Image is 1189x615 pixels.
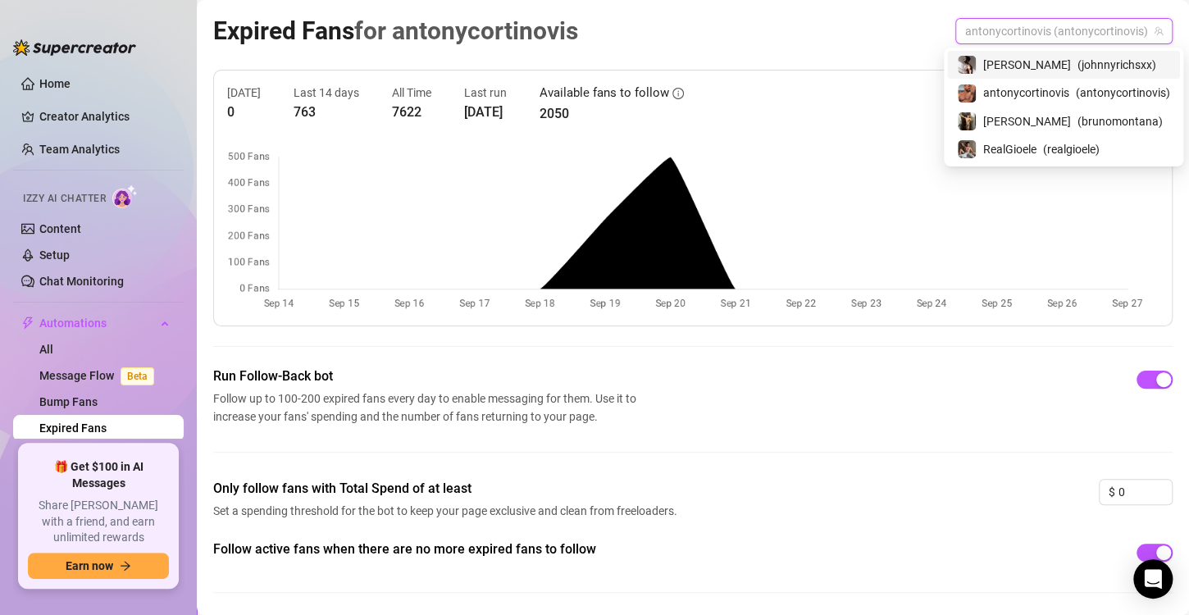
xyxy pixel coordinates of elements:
[1076,84,1170,102] span: ( antonycortinovis )
[1154,26,1164,36] span: team
[227,102,261,122] article: 0
[213,367,643,386] span: Run Follow-Back bot
[39,77,71,90] a: Home
[39,421,107,435] a: Expired Fans
[39,275,124,288] a: Chat Monitoring
[983,56,1071,74] span: [PERSON_NAME]
[1077,56,1156,74] span: ( johnnyrichsxx )
[958,112,976,130] img: Bruno
[464,84,507,102] article: Last run
[39,248,70,262] a: Setup
[213,502,682,520] span: Set a spending threshold for the bot to keep your page exclusive and clean from freeloaders.
[23,191,106,207] span: Izzy AI Chatter
[28,498,169,546] span: Share [PERSON_NAME] with a friend, and earn unlimited rewards
[39,103,171,130] a: Creator Analytics
[392,102,431,122] article: 7622
[112,184,138,208] img: AI Chatter
[28,459,169,491] span: 🎁 Get $100 in AI Messages
[672,88,684,99] span: info-circle
[28,553,169,579] button: Earn nowarrow-right
[294,102,359,122] article: 763
[1043,140,1100,158] span: ( realgioele )
[39,310,156,336] span: Automations
[392,84,431,102] article: All Time
[213,479,682,499] span: Only follow fans with Total Spend of at least
[66,559,113,572] span: Earn now
[13,39,136,56] img: logo-BBDzfeDw.svg
[958,56,976,74] img: Johnnyrichs
[958,84,976,102] img: antonycortinovis
[1077,112,1163,130] span: ( brunomontana )
[464,102,507,122] article: [DATE]
[1133,559,1173,599] div: Open Intercom Messenger
[213,11,578,50] article: Expired Fans
[294,84,359,102] article: Last 14 days
[213,540,682,559] span: Follow active fans when there are no more expired fans to follow
[21,317,34,330] span: thunderbolt
[39,222,81,235] a: Content
[354,16,578,45] span: for antonycortinovis
[121,367,154,385] span: Beta
[540,103,684,124] article: 2050
[983,112,1071,130] span: [PERSON_NAME]
[213,389,643,426] span: Follow up to 100-200 expired fans every day to enable messaging for them. Use it to increase your...
[958,140,976,158] img: RealGioele
[39,143,120,156] a: Team Analytics
[39,369,161,382] a: Message FlowBeta
[39,395,98,408] a: Bump Fans
[1118,480,1172,504] input: 0.00
[983,140,1036,158] span: RealGioele
[983,84,1069,102] span: antonycortinovis
[965,19,1163,43] span: antonycortinovis (antonycortinovis)
[120,560,131,572] span: arrow-right
[227,84,261,102] article: [DATE]
[39,343,53,356] a: All
[540,84,669,103] article: Available fans to follow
